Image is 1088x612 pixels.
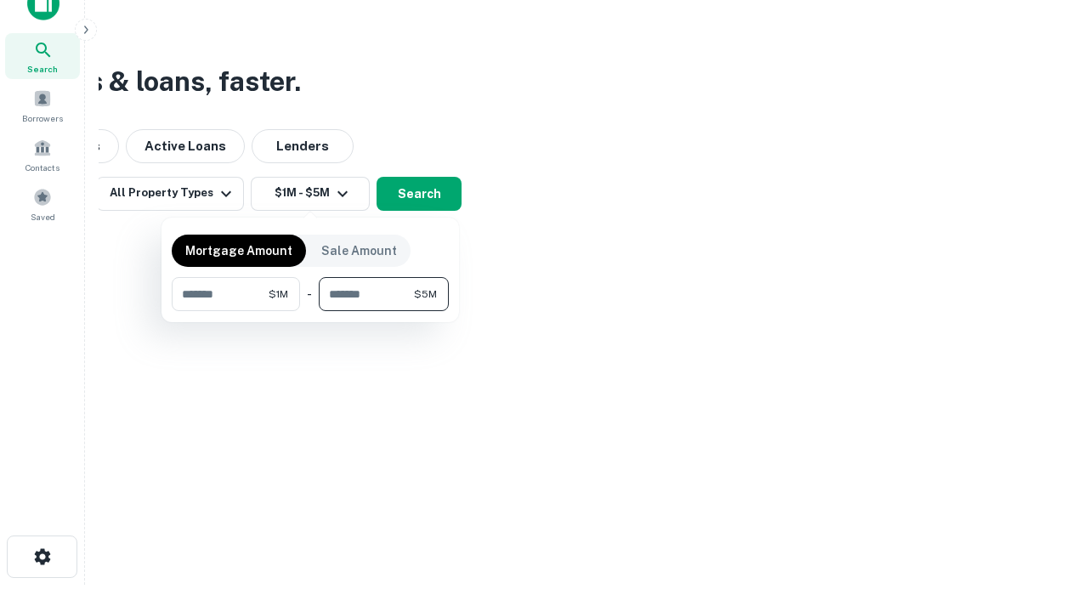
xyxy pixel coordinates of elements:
[414,286,437,302] span: $5M
[321,241,397,260] p: Sale Amount
[185,241,292,260] p: Mortgage Amount
[1003,476,1088,558] iframe: Chat Widget
[307,277,312,311] div: -
[269,286,288,302] span: $1M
